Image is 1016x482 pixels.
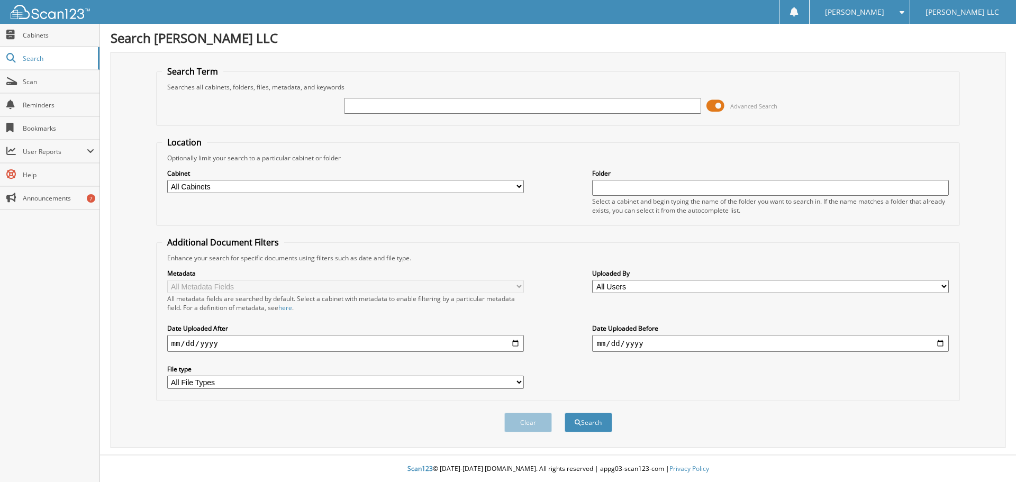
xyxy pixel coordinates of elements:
button: Clear [504,413,552,432]
h1: Search [PERSON_NAME] LLC [111,29,1005,47]
input: end [592,335,949,352]
div: Enhance your search for specific documents using filters such as date and file type. [162,253,955,262]
label: Folder [592,169,949,178]
label: Date Uploaded Before [592,324,949,333]
span: User Reports [23,147,87,156]
legend: Search Term [162,66,223,77]
iframe: Chat Widget [963,431,1016,482]
a: here [278,303,292,312]
div: Optionally limit your search to a particular cabinet or folder [162,153,955,162]
label: File type [167,365,524,374]
span: [PERSON_NAME] [825,9,884,15]
span: Cabinets [23,31,94,40]
div: © [DATE]-[DATE] [DOMAIN_NAME]. All rights reserved | appg03-scan123-com | [100,456,1016,482]
legend: Location [162,137,207,148]
div: 7 [87,194,95,203]
span: Scan [23,77,94,86]
span: [PERSON_NAME] LLC [926,9,999,15]
div: Select a cabinet and begin typing the name of the folder you want to search in. If the name match... [592,197,949,215]
label: Date Uploaded After [167,324,524,333]
span: Bookmarks [23,124,94,133]
span: Announcements [23,194,94,203]
img: scan123-logo-white.svg [11,5,90,19]
div: Searches all cabinets, folders, files, metadata, and keywords [162,83,955,92]
a: Privacy Policy [669,464,709,473]
label: Uploaded By [592,269,949,278]
span: Search [23,54,93,63]
label: Cabinet [167,169,524,178]
span: Advanced Search [730,102,777,110]
span: Scan123 [407,464,433,473]
div: All metadata fields are searched by default. Select a cabinet with metadata to enable filtering b... [167,294,524,312]
span: Reminders [23,101,94,110]
label: Metadata [167,269,524,278]
span: Help [23,170,94,179]
input: start [167,335,524,352]
button: Search [565,413,612,432]
legend: Additional Document Filters [162,237,284,248]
